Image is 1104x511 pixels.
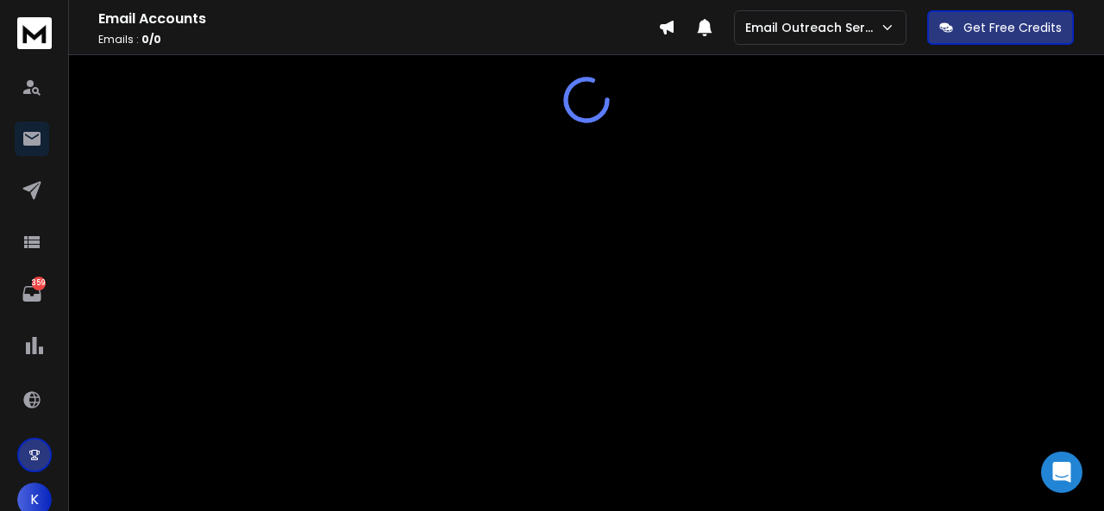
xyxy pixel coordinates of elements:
[98,33,658,47] p: Emails :
[963,19,1062,36] p: Get Free Credits
[17,17,52,49] img: logo
[15,277,49,311] a: 359
[141,32,161,47] span: 0 / 0
[927,10,1074,45] button: Get Free Credits
[32,277,46,290] p: 359
[1041,452,1082,493] div: Open Intercom Messenger
[98,9,658,29] h1: Email Accounts
[745,19,880,36] p: Email Outreach Service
